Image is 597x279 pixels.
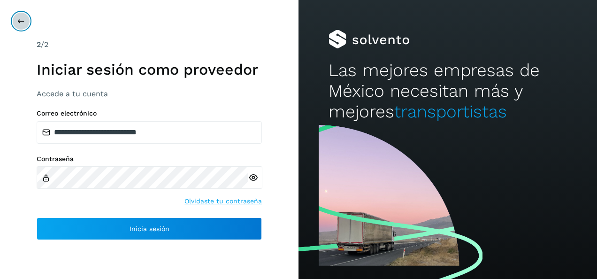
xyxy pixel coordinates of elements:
[37,40,41,49] span: 2
[37,39,262,50] div: /2
[37,89,262,98] h3: Accede a tu cuenta
[37,155,262,163] label: Contraseña
[184,196,262,206] a: Olvidaste tu contraseña
[130,225,169,232] span: Inicia sesión
[37,217,262,240] button: Inicia sesión
[37,61,262,78] h1: Iniciar sesión como proveedor
[394,101,507,122] span: transportistas
[329,60,567,123] h2: Las mejores empresas de México necesitan más y mejores
[37,109,262,117] label: Correo electrónico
